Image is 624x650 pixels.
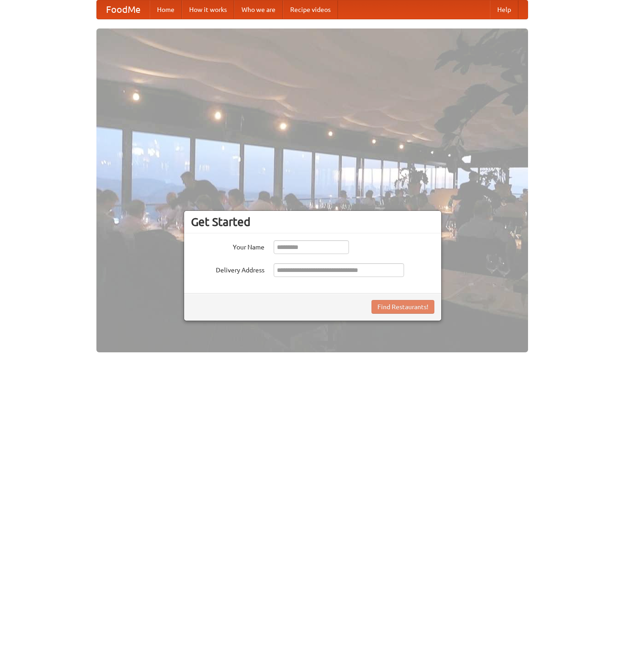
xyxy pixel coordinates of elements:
[191,263,264,275] label: Delivery Address
[191,215,434,229] h3: Get Started
[150,0,182,19] a: Home
[283,0,338,19] a: Recipe videos
[234,0,283,19] a: Who we are
[371,300,434,314] button: Find Restaurants!
[182,0,234,19] a: How it works
[191,240,264,252] label: Your Name
[97,0,150,19] a: FoodMe
[490,0,518,19] a: Help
